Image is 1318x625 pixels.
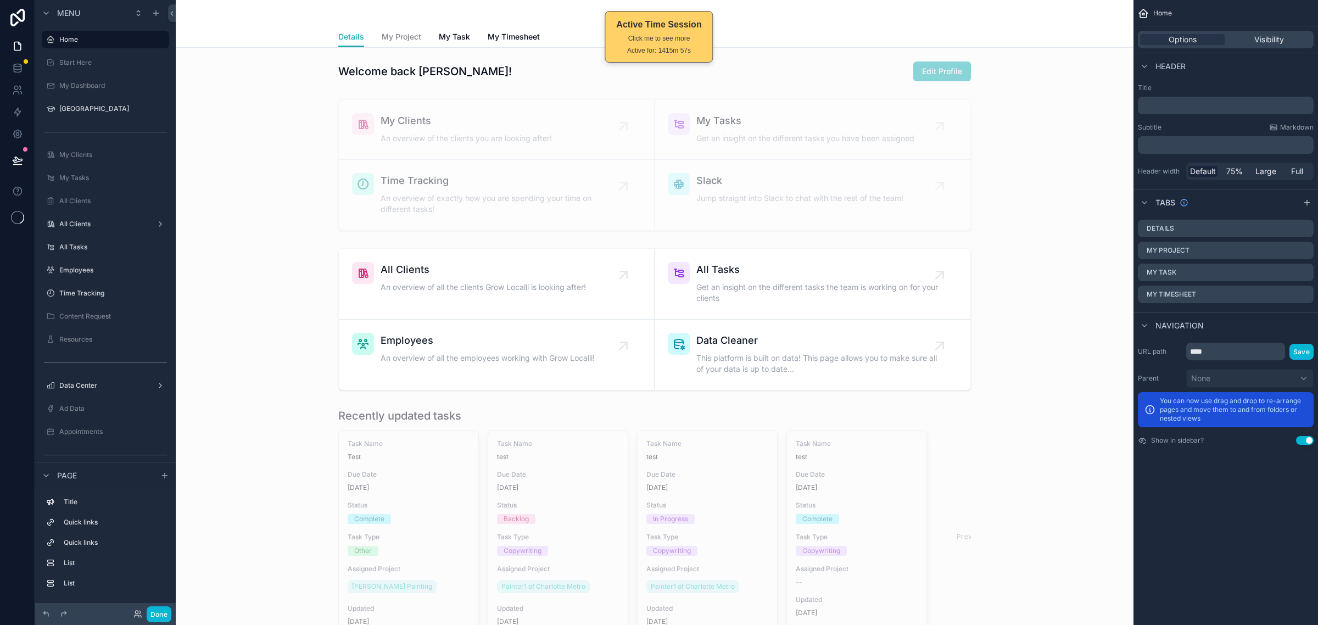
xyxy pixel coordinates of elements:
a: All Clients [42,192,169,210]
label: Title [64,498,165,506]
a: My Timesheet [488,27,540,49]
div: Active Time Session [616,18,701,31]
label: Employees [59,266,167,275]
label: My Clients [59,150,167,159]
span: Home [1153,9,1172,18]
a: Content Request [42,308,169,325]
label: Data Center [59,381,152,390]
button: Done [147,606,171,622]
span: Navigation [1155,320,1204,331]
label: Start Here [59,58,167,67]
label: Appointments [59,427,167,436]
div: scrollable content [1138,97,1314,114]
label: Title [1138,83,1314,92]
label: My Project [1147,246,1189,255]
a: My Dashboard [42,77,169,94]
label: URL path [1138,347,1182,356]
label: Subtitle [1138,123,1161,132]
span: Markdown [1280,123,1314,132]
p: You can now use drag and drop to re-arrange pages and move them to and from folders or nested views [1160,397,1307,423]
a: Markdown [1269,123,1314,132]
label: List [64,559,165,567]
a: My Project [382,27,421,49]
span: My Timesheet [488,31,540,42]
label: Header width [1138,167,1182,176]
a: Employees [42,261,169,279]
label: Quick links [64,518,165,527]
label: My Tasks [59,174,167,182]
span: Details [338,31,364,42]
a: My Task [439,27,470,49]
label: Details [1147,224,1174,233]
button: None [1186,369,1314,388]
a: All Tasks [42,238,169,256]
span: My Task [439,31,470,42]
span: Default [1190,166,1216,177]
label: Resources [59,335,167,344]
label: Ad Data [59,404,167,413]
a: Time Tracking [42,284,169,302]
label: Parent [1138,374,1182,383]
label: Time Tracking [59,289,167,298]
a: Data Center [42,377,169,394]
div: Active for: 1415m 57s [616,46,701,55]
label: List [64,579,165,588]
div: scrollable content [35,488,176,603]
span: 75% [1226,166,1243,177]
span: Large [1255,166,1276,177]
span: Tabs [1155,197,1175,208]
button: Save [1289,344,1314,360]
a: Appointments [42,423,169,440]
label: Show in sidebar? [1151,436,1204,445]
span: Menu [57,8,80,19]
label: My Task [1147,268,1176,277]
a: Resources [42,331,169,348]
span: My Project [382,31,421,42]
span: Options [1169,34,1197,45]
a: My Clients [42,146,169,164]
a: My Tasks [42,169,169,187]
label: My Dashboard [59,81,167,90]
span: Header [1155,61,1186,72]
a: Details [338,27,364,48]
span: Visibility [1254,34,1284,45]
span: Full [1291,166,1303,177]
label: Quick links [64,538,165,547]
span: Page [57,470,77,481]
a: All Clients [42,215,169,233]
div: scrollable content [1138,136,1314,154]
a: Home [42,31,169,48]
label: My Timesheet [1147,290,1196,299]
label: [GEOGRAPHIC_DATA] [59,104,167,113]
label: All Clients [59,220,152,228]
label: Content Request [59,312,167,321]
a: Ad Data [42,400,169,417]
a: [GEOGRAPHIC_DATA] [42,100,169,118]
div: Click me to see more [616,34,701,43]
span: None [1191,373,1210,384]
a: Start Here [42,54,169,71]
label: All Tasks [59,243,167,252]
label: All Clients [59,197,167,205]
label: Home [59,35,163,44]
